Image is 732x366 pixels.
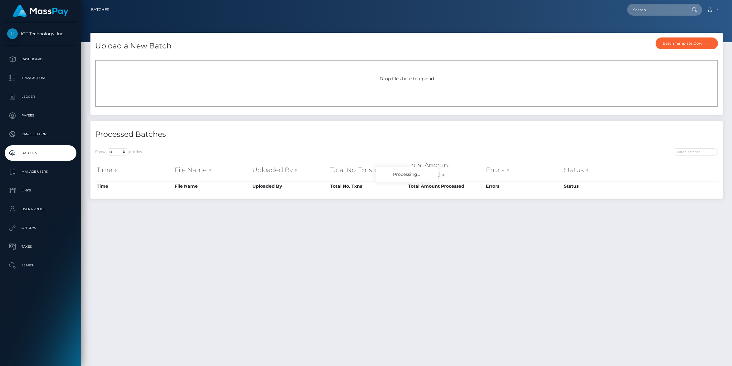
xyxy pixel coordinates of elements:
p: Manage Users [7,167,74,176]
p: Payees [7,111,74,120]
img: MassPay Logo [13,5,68,17]
a: Payees [5,108,76,123]
th: Errors [484,181,562,191]
div: Processing... [376,167,438,182]
th: Total No. Txns [329,181,407,191]
th: Uploaded By [251,159,329,181]
th: Errors [484,159,562,181]
th: File Name [173,159,251,181]
a: Search [5,258,76,273]
th: Time [95,159,173,181]
p: Ledger [7,92,74,101]
a: API Keys [5,220,76,236]
th: Status [562,181,640,191]
span: ICF Technology, Inc. [5,31,76,37]
th: Total Amount Processed [407,181,485,191]
a: Dashboard [5,52,76,67]
p: Batches [7,148,74,158]
p: Search [7,261,74,270]
a: Manage Users [5,164,76,180]
p: User Profile [7,205,74,214]
h4: Upload a New Batch [95,41,172,52]
th: Uploaded By [251,181,329,191]
p: Links [7,186,74,195]
input: Search... [627,4,686,16]
button: Batch Template Download [656,37,718,49]
th: Total Amount Processed [407,159,485,181]
a: User Profile [5,201,76,217]
label: Show entries [95,148,142,156]
img: ICF Technology, Inc. [7,28,18,39]
h4: Processed Batches [95,129,402,140]
p: Transactions [7,73,74,83]
select: Showentries [106,148,129,156]
p: Taxes [7,242,74,251]
p: Cancellations [7,130,74,139]
a: Batches [91,3,109,16]
a: Transactions [5,70,76,86]
th: Total No. Txns [329,159,407,181]
th: Status [562,159,640,181]
p: API Keys [7,223,74,233]
a: Ledger [5,89,76,105]
div: Batch Template Download [663,41,704,46]
p: Dashboard [7,55,74,64]
th: Time [95,181,173,191]
a: Cancellations [5,126,76,142]
a: Batches [5,145,76,161]
a: Links [5,183,76,198]
th: File Name [173,181,251,191]
a: Taxes [5,239,76,255]
input: Search batches [673,148,718,156]
span: Drop files here to upload [380,76,434,82]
